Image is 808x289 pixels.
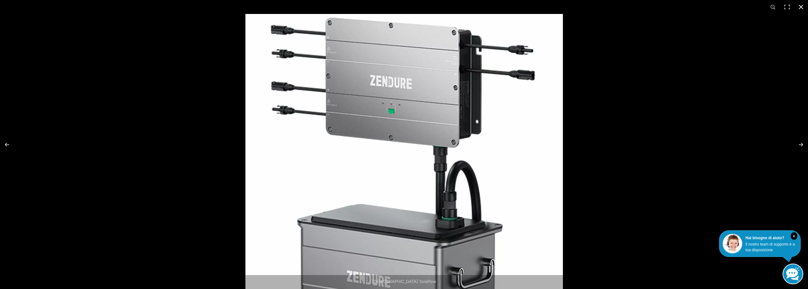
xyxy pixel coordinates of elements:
font: × [793,234,795,239]
i: Vicino [791,232,797,240]
font: Il nostro team di supporto è a tua disposizione [745,242,795,252]
img: Assistenza clienti [723,234,742,253]
font: [DEMOGRAPHIC_DATA] Solaflow [372,279,436,284]
font: Hai bisogno di aiuto? [745,236,784,240]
